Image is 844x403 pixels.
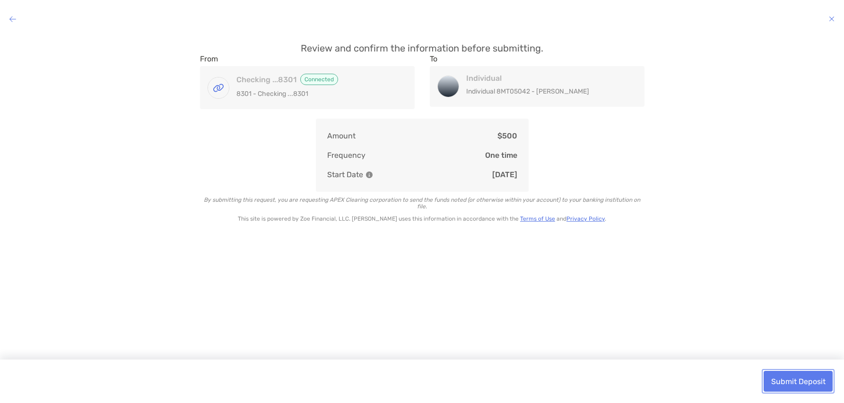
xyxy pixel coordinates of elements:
[466,74,626,83] h4: Individual
[200,197,644,210] p: By submitting this request, you are requesting APEX Clearing corporation to send the funds noted ...
[566,215,605,222] a: Privacy Policy
[327,130,356,142] p: Amount
[366,171,373,178] img: Information Icon
[492,169,517,180] p: [DATE]
[520,215,555,222] a: Terms of Use
[208,77,229,98] img: Checking ...8301
[200,43,644,54] p: Review and confirm the information before submitting.
[485,149,517,161] p: One time
[430,54,437,63] label: To
[497,130,517,142] p: $500
[200,54,218,63] label: From
[300,74,338,85] span: Connected
[327,149,365,161] p: Frequency
[236,74,397,85] h4: Checking ...8301
[236,88,397,100] p: 8301 - Checking ...8301
[438,76,459,97] img: Individual
[466,86,626,97] p: Individual 8MT05042 - [PERSON_NAME]
[200,215,644,222] p: This site is powered by Zoe Financial, LLC. [PERSON_NAME] uses this information in accordance wit...
[327,169,373,180] p: Start Date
